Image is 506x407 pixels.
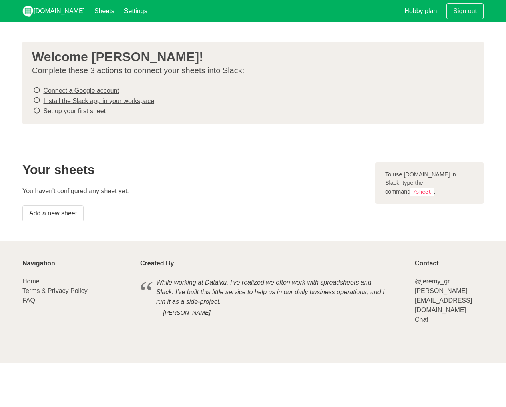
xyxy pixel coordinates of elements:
[22,260,131,267] p: Navigation
[140,277,405,319] blockquote: While working at Dataiku, I've realized we often work with spreadsheets and Slack. I've built thi...
[22,205,84,221] a: Add a new sheet
[32,50,468,64] h3: Welcome [PERSON_NAME]!
[43,97,154,104] a: Install the Slack app in your workspace
[140,260,405,267] p: Created By
[22,162,366,177] h2: Your sheets
[22,186,366,196] p: You haven't configured any sheet yet.
[43,108,106,114] a: Set up your first sheet
[375,162,484,204] div: To use [DOMAIN_NAME] in Slack, type the command .
[22,287,88,294] a: Terms & Privacy Policy
[415,316,428,323] a: Chat
[22,297,35,304] a: FAQ
[32,66,468,76] p: Complete these 3 actions to connect your sheets into Slack:
[43,87,119,94] a: Connect a Google account
[415,278,450,285] a: @jeremy_gr
[446,3,484,19] a: Sign out
[22,278,40,285] a: Home
[415,260,484,267] p: Contact
[410,188,434,196] code: /sheet
[156,309,389,317] cite: [PERSON_NAME]
[22,6,34,17] img: logo_v2_white.png
[415,287,472,313] a: [PERSON_NAME][EMAIL_ADDRESS][DOMAIN_NAME]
